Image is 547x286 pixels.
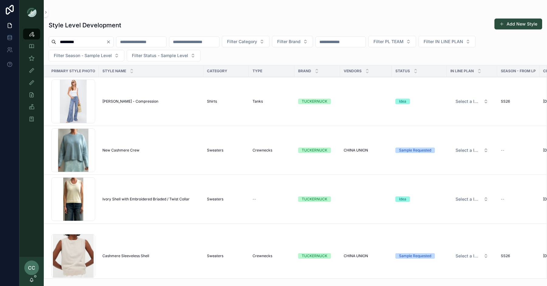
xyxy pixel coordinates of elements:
[456,253,481,259] span: Select a IN LINE PLAN
[450,250,494,262] a: Select Button
[222,36,270,47] button: Select Button
[450,96,494,107] a: Select Button
[49,21,121,29] h1: Style Level Development
[207,148,245,153] a: Sweaters
[501,254,510,258] span: SS26
[451,250,493,261] button: Select Button
[456,147,481,153] span: Select a IN LINE PLAN
[368,36,416,47] button: Select Button
[399,99,406,104] div: Idea
[399,196,406,202] div: Idea
[54,53,112,59] span: Filter Season - Sample Level
[395,253,443,259] a: Sample Requested
[207,69,227,73] span: Category
[253,197,256,202] span: --
[501,99,510,104] span: SS26
[344,148,388,153] a: CHINA UNION
[102,148,139,153] span: New Cashmere Crew
[501,197,504,202] span: --
[102,99,200,104] a: [PERSON_NAME] - Compression
[344,254,388,258] a: CHINA UNION
[298,69,311,73] span: Brand
[501,148,536,153] a: --
[494,19,542,29] button: Add New Style
[424,39,463,45] span: Filter IN LINE PLAN
[298,196,336,202] a: TUCKERNUCK
[102,148,200,153] a: New Cashmere Crew
[207,99,245,104] a: Shirts
[451,96,493,107] button: Select Button
[253,99,263,104] span: Tanks
[227,39,257,45] span: Filter Category
[253,197,291,202] a: --
[253,148,272,153] span: Crewnecks
[298,99,336,104] a: TUCKERNUCK
[102,254,149,258] span: Cashmere Sleeveless Shell
[253,254,291,258] a: Crewnecks
[28,264,35,271] span: CC
[277,39,301,45] span: Filter Brand
[207,99,217,104] span: Shirts
[102,197,200,202] a: Ivory Shell with Embroidered Briaded / Twist Collar
[501,148,504,153] span: --
[395,69,410,73] span: Status
[49,50,124,61] button: Select Button
[344,69,362,73] span: Vendors
[127,50,201,61] button: Select Button
[19,24,44,132] div: scrollable content
[298,253,336,259] a: TUCKERNUCK
[302,99,327,104] div: TUCKERNUCK
[102,69,126,73] span: Style Name
[501,197,536,202] a: --
[395,99,443,104] a: Idea
[207,148,223,153] span: Sweaters
[253,254,272,258] span: Crewnecks
[418,36,476,47] button: Select Button
[207,197,245,202] a: Sweaters
[501,99,536,104] a: SS26
[102,197,190,202] span: Ivory Shell with Embroidered Briaded / Twist Collar
[399,253,431,259] div: Sample Requested
[456,98,481,104] span: Select a IN LINE PLAN
[344,148,368,153] span: CHINA UNION
[102,99,158,104] span: [PERSON_NAME] - Compression
[102,254,200,258] a: Cashmere Sleeveless Shell
[27,7,36,17] img: App logo
[450,145,494,156] a: Select Button
[302,196,327,202] div: TUCKERNUCK
[298,148,336,153] a: TUCKERNUCK
[106,39,113,44] button: Clear
[395,196,443,202] a: Idea
[207,254,245,258] a: Sweaters
[451,194,493,205] button: Select Button
[272,36,313,47] button: Select Button
[253,99,291,104] a: Tanks
[344,254,368,258] span: CHINA UNION
[399,148,431,153] div: Sample Requested
[501,254,536,258] a: SS26
[395,148,443,153] a: Sample Requested
[51,69,95,73] span: Primary Style Photo
[456,196,481,202] span: Select a IN LINE PLAN
[373,39,404,45] span: Filter PL TEAM
[451,145,493,156] button: Select Button
[450,69,474,73] span: IN LINE PLAN
[302,148,327,153] div: TUCKERNUCK
[207,197,223,202] span: Sweaters
[253,148,291,153] a: Crewnecks
[501,69,536,73] span: Season - From LP
[132,53,188,59] span: Filter Status - Sample Level
[450,193,494,205] a: Select Button
[302,253,327,259] div: TUCKERNUCK
[207,254,223,258] span: Sweaters
[253,69,262,73] span: Type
